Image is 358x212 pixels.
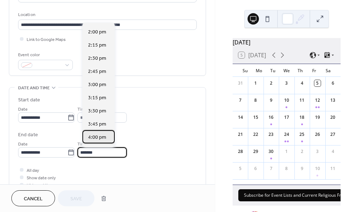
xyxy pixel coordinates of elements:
[330,97,336,104] div: 13
[88,42,106,49] span: 2:15 pm
[283,97,290,104] div: 10
[330,148,336,155] div: 4
[88,28,106,36] span: 2:00 pm
[88,81,106,89] span: 3:00 pm
[253,131,259,138] div: 22
[280,64,293,77] div: We
[314,165,321,172] div: 10
[233,38,341,47] div: [DATE]
[299,165,305,172] div: 9
[299,148,305,155] div: 2
[237,80,244,86] div: 31
[299,80,305,86] div: 4
[88,94,106,102] span: 3:15 pm
[253,80,259,86] div: 1
[18,106,28,113] span: Date
[283,148,290,155] div: 1
[253,97,259,104] div: 8
[283,165,290,172] div: 8
[18,84,50,92] span: Date and time
[27,167,39,174] span: All day
[88,147,106,154] span: 4:15 pm
[27,36,66,43] span: Link to Google Maps
[18,96,40,104] div: Start date
[88,134,106,141] span: 4:00 pm
[268,97,274,104] div: 9
[283,114,290,121] div: 17
[11,190,55,206] button: Cancel
[237,114,244,121] div: 14
[283,80,290,86] div: 3
[321,64,335,77] div: Sa
[314,80,321,86] div: 5
[253,114,259,121] div: 15
[330,80,336,86] div: 6
[330,165,336,172] div: 11
[237,97,244,104] div: 7
[18,51,71,59] div: Event color
[266,64,280,77] div: Tu
[268,80,274,86] div: 2
[24,195,43,203] span: Cancel
[330,114,336,121] div: 20
[18,131,38,139] div: End date
[314,148,321,155] div: 3
[253,148,259,155] div: 29
[314,97,321,104] div: 12
[293,64,307,77] div: Th
[314,114,321,121] div: 19
[283,131,290,138] div: 24
[237,148,244,155] div: 28
[268,165,274,172] div: 7
[27,182,54,189] span: Hide end time
[18,141,28,148] span: Date
[299,114,305,121] div: 18
[299,131,305,138] div: 25
[18,11,195,18] div: Location
[268,131,274,138] div: 23
[307,64,321,77] div: Fr
[88,55,106,62] span: 2:30 pm
[314,131,321,138] div: 26
[253,165,259,172] div: 6
[27,174,56,182] span: Show date only
[77,141,87,148] span: Time
[88,107,106,115] span: 3:30 pm
[77,106,87,113] span: Time
[252,64,266,77] div: Mo
[238,64,252,77] div: Su
[88,121,106,128] span: 3:45 pm
[237,131,244,138] div: 21
[237,165,244,172] div: 5
[299,97,305,104] div: 11
[268,148,274,155] div: 30
[330,131,336,138] div: 27
[268,114,274,121] div: 16
[88,68,106,75] span: 2:45 pm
